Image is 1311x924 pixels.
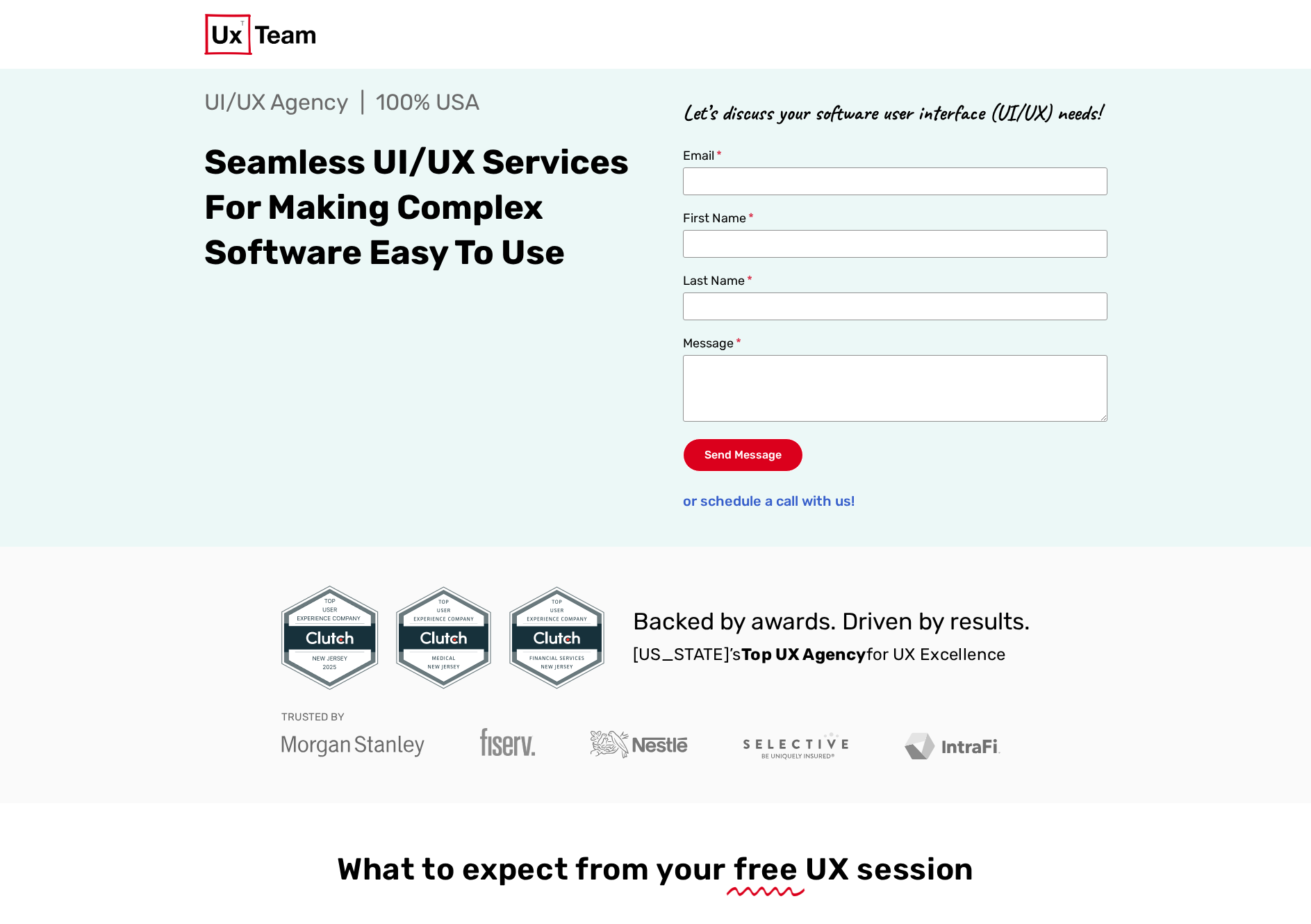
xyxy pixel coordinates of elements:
[633,607,1030,636] span: Backed by awards. Driven by results.
[337,851,726,887] span: What to expect from your
[743,732,848,760] img: Selective
[683,483,855,519] a: or schedule a call with us!
[683,438,803,472] button: Send Message
[281,712,345,723] p: TRUSTED BY
[683,149,723,167] label: Email
[281,586,379,690] img: Clutch top user experience company in New Jersey
[805,851,974,887] span: UX session
[734,850,798,889] span: free
[683,337,742,355] label: Message
[281,735,424,757] img: Morgan Stanley
[204,14,315,55] img: UX Team
[741,645,866,664] strong: Top UX Agency
[683,149,1107,488] form: Contact Us
[683,494,855,508] span: or schedule a call with us!
[509,586,605,690] img: Clutch top user experience company for financial services in New Jersey
[633,643,1030,666] p: [US_STATE]’s for UX Excellence
[683,97,1107,129] p: Let’s discuss your software user interface (UI/UX) needs!
[204,85,644,119] p: UI/UX Agency | 100% USA
[480,728,536,756] img: Fiserv
[683,212,755,230] label: First Name
[591,731,687,759] img: Nestle
[683,274,753,292] label: Last Name
[204,140,644,275] h1: Seamless UI/UX Services For Making Complex Software Easy To Use
[395,586,492,690] img: Clutch top user experience company for medical in New Jersey
[904,732,1000,760] img: IntraFi
[704,449,782,461] span: Send Message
